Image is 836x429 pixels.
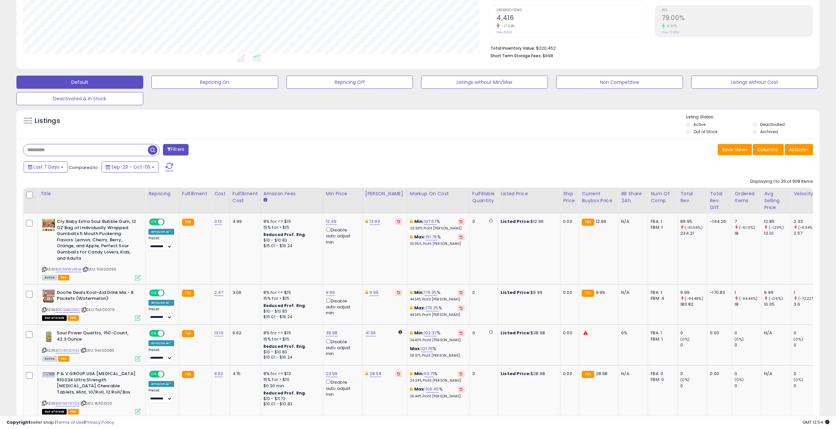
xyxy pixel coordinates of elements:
[148,348,174,363] div: Preset:
[80,348,115,353] span: | SKU: THA00085
[651,296,672,301] div: FBM: 4
[410,394,464,399] p: 36.44% Profit [PERSON_NAME]
[734,301,761,307] div: 18
[414,386,426,392] b: Max:
[57,290,137,303] b: Doofie Deals Kool-Aid Drink Mix - 8 Packets (Watermelon)
[543,53,553,59] span: $698
[326,190,360,197] div: Min Price
[680,230,707,236] div: 234.21
[426,386,439,393] a: 106.45
[472,371,493,377] div: 0
[563,371,574,377] div: 0.00
[685,225,702,230] small: (-61.59%)
[764,371,786,377] div: N/A
[621,219,643,225] div: N/A
[693,129,717,134] label: Out of Stock
[414,370,424,377] b: Min:
[326,218,337,225] a: 12.49
[680,301,707,307] div: 180.82
[710,290,727,296] div: -170.83
[80,401,112,406] span: | SKU: WA00120
[57,371,137,397] b: P & V GROUP USA [MEDICAL_DATA] R10034 Ultra Strength [MEDICAL_DATA] Chewable Tablets, Mint, 10/Ro...
[734,342,761,348] div: 0
[164,219,174,225] span: OFF
[794,301,820,307] div: 3.6
[42,372,55,376] img: 314Ytp-1mTL._SL40_.jpg
[710,219,727,225] div: -144.26
[798,225,814,230] small: (-9.34%)
[42,290,141,320] div: ASIN:
[263,238,318,243] div: $10 - $10.83
[785,144,813,155] button: Actions
[794,190,818,197] div: Velocity
[326,330,338,336] a: 38.98
[501,290,555,296] div: $9.99
[734,330,761,336] div: 0
[501,289,531,296] b: Listed Price:
[233,190,258,204] div: Fulfillment Cost
[42,219,141,280] div: ASIN:
[214,218,222,225] a: 3.13
[370,218,380,225] a: 13.99
[56,307,80,313] a: B0CSMK3SKC
[214,370,223,377] a: 9.92
[214,190,227,197] div: Cost
[410,190,467,197] div: Markup on Cost
[556,76,683,89] button: Non Competitive
[370,289,379,296] a: 9.99
[57,219,137,263] b: Cry Baby Extra Sour Bubble Gum, 12 OZ Bag of Individually Wrapped Gumballs 5 Mouth Puckering Flav...
[794,230,820,236] div: 2.57
[651,190,675,204] div: Num of Comp.
[662,14,813,23] h2: 79.00%
[81,307,115,312] span: | SKU: THA00079
[794,337,803,342] small: (0%)
[182,371,194,378] small: FBA
[148,381,174,387] div: Amazon AI *
[410,313,464,317] p: 44.34% Profit [PERSON_NAME]
[42,275,57,280] span: All listings currently available for purchase on Amazon
[263,330,318,336] div: 8% for <= $15
[563,290,574,296] div: 0.00
[410,234,464,246] div: %
[680,371,707,377] div: 0
[582,219,594,226] small: FBA
[621,190,645,204] div: BB Share 24h.
[410,346,421,352] b: Max:
[263,390,306,396] b: Reduced Prof. Rng.
[421,346,433,352] a: 121.76
[596,370,608,377] span: 28.98
[750,179,813,185] div: Displaying 1 to 25 of 908 items
[621,290,643,296] div: N/A
[769,225,784,230] small: (-1.23%)
[582,190,616,204] div: Current Buybox Price
[794,377,803,382] small: (0%)
[263,232,306,237] b: Reduced Prof. Rng.
[760,129,778,134] label: Archived
[680,342,707,348] div: 0
[665,24,677,29] small: 6.97%
[102,161,159,173] button: Sep-29 - Oct-05
[263,225,318,230] div: 15% for > $15
[263,349,318,355] div: $10 - $10.83
[57,330,137,344] b: Sour Power Quattro, 150-Count, 42.3 Ounce
[497,14,647,23] h2: 4,416
[662,30,679,34] small: Prev: 73.85%
[214,289,223,296] a: 2.47
[326,226,357,245] div: Disable auto adjust min
[326,289,335,296] a: 9.99
[148,190,176,197] div: Repricing
[685,296,703,301] small: (-94.48%)
[163,144,189,155] button: Filters
[490,53,542,59] b: Short Term Storage Fees:
[426,305,439,311] a: 179.35
[370,370,381,377] a: 28.98
[326,370,338,377] a: 23.99
[680,330,707,336] div: 0
[263,219,318,225] div: 8% for <= $15
[233,219,256,225] div: 4.99
[501,371,555,377] div: $28.98
[734,290,761,296] div: 1
[148,229,174,235] div: Amazon AI *
[764,301,791,307] div: 10.05
[680,290,707,296] div: 9.99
